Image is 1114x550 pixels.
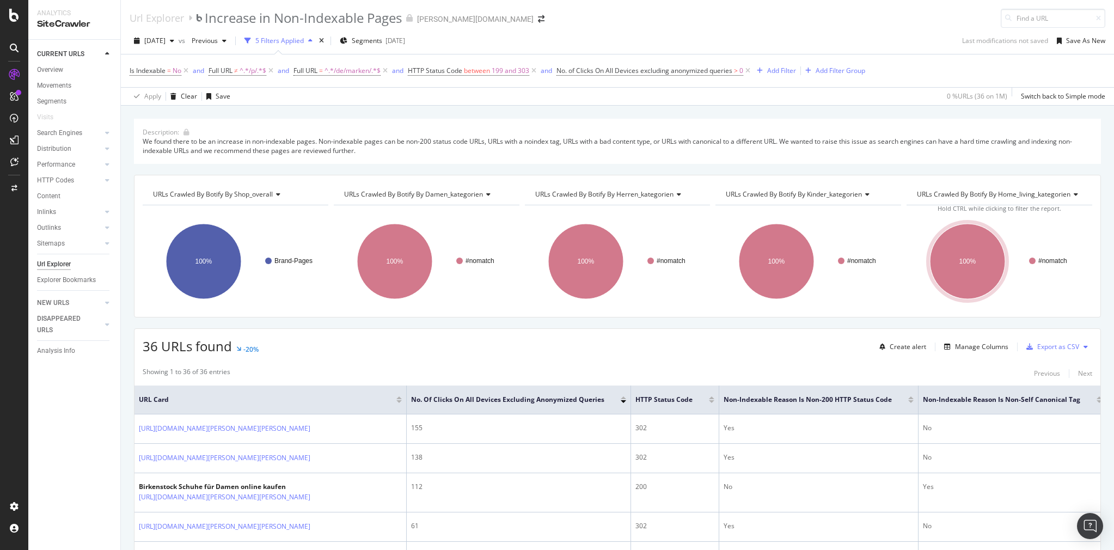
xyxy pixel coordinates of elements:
a: Analysis Info [37,345,113,357]
div: Add Filter [767,66,796,75]
text: 100% [577,258,594,266]
div: Create alert [890,342,926,351]
div: NEW URLS [37,297,69,309]
div: Performance [37,159,75,170]
h4: URLs Crawled By Botify By home_living_kategorien [915,186,1087,203]
button: and [541,65,552,76]
text: 100% [768,258,785,266]
svg: A chart. [525,214,709,309]
div: 0 % URLs ( 36 on 1M ) [947,91,1007,101]
div: 302 [635,423,714,433]
div: arrow-right-arrow-left [538,15,544,23]
div: Description: [143,127,179,137]
div: times [317,35,326,46]
span: No. of Clicks On All Devices excluding anonymized queries [556,66,732,75]
h4: URLs Crawled By Botify By shop_overall [151,186,319,203]
a: Performance [37,159,102,170]
a: Movements [37,80,113,91]
span: HTTP Status Code [408,66,462,75]
button: Add Filter Group [801,64,865,77]
div: Segments [37,96,66,107]
span: between [464,66,490,75]
h4: URLs Crawled By Botify By damen_kategorien [342,186,510,203]
div: Apply [144,91,161,101]
button: Create alert [875,338,926,356]
div: Visits [37,112,53,123]
div: Showing 1 to 36 of 36 entries [143,367,230,380]
a: DISAPPEARED URLS [37,313,102,336]
div: No [923,453,1102,462]
div: DISAPPEARED URLS [37,313,92,336]
button: Export as CSV [1022,338,1079,356]
button: Next [1078,367,1092,380]
button: Save As New [1052,32,1105,50]
button: Apply [130,88,161,105]
div: 112 [411,482,626,492]
a: Content [37,191,113,202]
div: Search Engines [37,127,82,139]
span: Non-Indexable Reason is Non-200 HTTP Status Code [724,395,892,405]
div: A chart. [907,214,1091,309]
div: Sitemaps [37,238,65,249]
div: Analytics [37,9,112,18]
div: Yes [724,521,914,531]
div: No [724,482,914,492]
button: and [392,65,403,76]
a: Url Explorer [37,259,113,270]
div: A chart. [143,214,327,309]
text: #nomatch [657,258,685,265]
div: Yes [724,423,914,433]
span: 199 and 303 [492,63,529,78]
div: Url Explorer [130,12,184,24]
div: [DATE] [385,36,405,45]
h4: URLs Crawled By Botify By kinder_kategorien [724,186,891,203]
div: 200 [635,482,714,492]
span: ≠ [234,66,238,75]
span: URLs Crawled By Botify By kinder_kategorien [726,190,862,199]
a: [URL][DOMAIN_NAME][PERSON_NAME][PERSON_NAME] [139,423,310,434]
div: and [392,66,403,75]
a: [URL][DOMAIN_NAME][PERSON_NAME][PERSON_NAME] [139,521,310,532]
button: Segments[DATE] [335,32,409,50]
div: No [923,423,1102,433]
a: Segments [37,96,113,107]
button: 5 Filters Applied [240,32,317,50]
button: [DATE] [130,32,179,50]
a: [URL][DOMAIN_NAME][PERSON_NAME][PERSON_NAME] [139,453,310,463]
span: 2025 Aug. 18th [144,36,166,45]
div: Next [1078,369,1092,378]
input: Find a URL [1001,9,1105,28]
button: Clear [166,88,197,105]
h4: URLs Crawled By Botify By herren_kategorien [533,186,701,203]
span: No. of Clicks On All Devices excluding anonymized queries [411,395,604,405]
div: Url Explorer [37,259,71,270]
span: > [734,66,738,75]
span: = [319,66,323,75]
span: Previous [187,36,218,45]
button: Manage Columns [940,340,1008,353]
span: Segments [352,36,382,45]
text: #nomatch [1038,258,1067,265]
div: SiteCrawler [37,18,112,30]
a: Distribution [37,143,102,155]
div: No [923,521,1102,531]
div: and [541,66,552,75]
div: Overview [37,64,63,76]
span: Full URL [293,66,317,75]
a: HTTP Codes [37,175,102,186]
span: URL Card [139,395,394,405]
div: Yes [923,482,1102,492]
a: CURRENT URLS [37,48,102,60]
div: [PERSON_NAME][DOMAIN_NAME] [417,14,534,25]
div: Save [216,91,230,101]
div: Open Intercom Messenger [1077,513,1103,539]
div: 302 [635,453,714,462]
span: Is Indexable [130,66,166,75]
div: Distribution [37,143,71,155]
div: Analysis Info [37,345,75,357]
a: Search Engines [37,127,102,139]
div: Explorer Bookmarks [37,274,96,286]
span: vs [179,36,187,45]
div: 302 [635,521,714,531]
div: A chart. [334,214,518,309]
